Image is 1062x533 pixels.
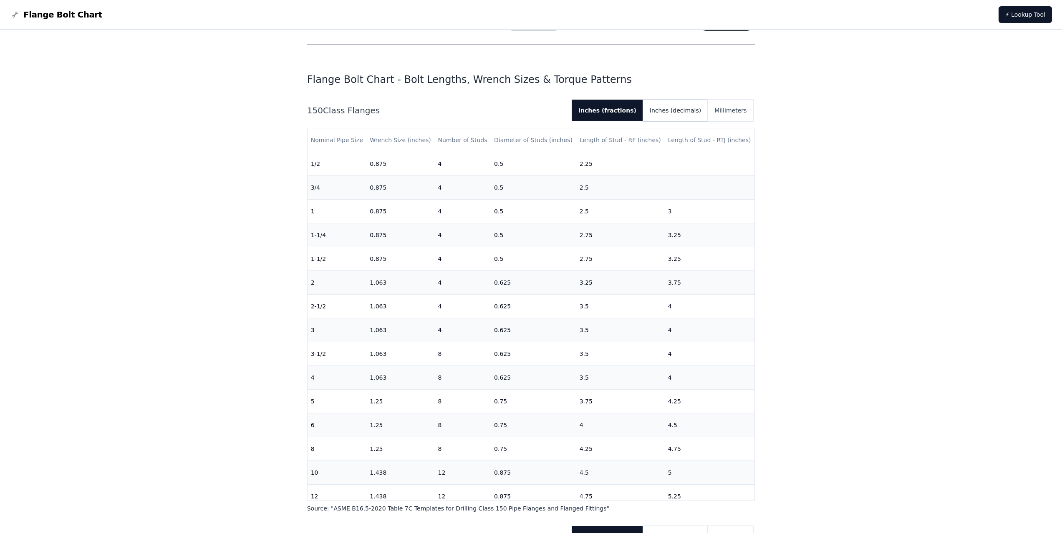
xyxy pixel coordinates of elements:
[434,200,491,223] td: 4
[665,271,755,295] td: 3.75
[366,200,434,223] td: 0.875
[491,271,576,295] td: 0.625
[366,295,434,318] td: 1.063
[366,223,434,247] td: 0.875
[491,247,576,271] td: 0.5
[434,413,491,437] td: 8
[665,295,755,318] td: 4
[665,413,755,437] td: 4.5
[576,176,665,200] td: 2.5
[491,152,576,176] td: 0.5
[366,247,434,271] td: 0.875
[434,485,491,508] td: 12
[665,366,755,390] td: 4
[576,200,665,223] td: 2.5
[308,128,367,152] th: Nominal Pipe Size
[434,295,491,318] td: 4
[665,247,755,271] td: 3.25
[308,271,367,295] td: 2
[434,461,491,485] td: 12
[665,390,755,413] td: 4.25
[10,9,102,20] a: Flange Bolt Chart LogoFlange Bolt Chart
[23,9,102,20] span: Flange Bolt Chart
[665,437,755,461] td: 4.75
[491,128,576,152] th: Diameter of Studs (inches)
[576,366,665,390] td: 3.5
[491,176,576,200] td: 0.5
[576,390,665,413] td: 3.75
[434,366,491,390] td: 8
[434,223,491,247] td: 4
[366,461,434,485] td: 1.438
[308,318,367,342] td: 3
[999,6,1052,23] a: ⚡ Lookup Tool
[708,100,753,121] button: Millimeters
[491,366,576,390] td: 0.625
[308,295,367,318] td: 2-1/2
[576,295,665,318] td: 3.5
[665,342,755,366] td: 4
[576,461,665,485] td: 4.5
[434,152,491,176] td: 4
[576,485,665,508] td: 4.75
[665,128,755,152] th: Length of Stud - RTJ (inches)
[366,152,434,176] td: 0.875
[576,342,665,366] td: 3.5
[307,73,755,86] h1: Flange Bolt Chart - Bolt Lengths, Wrench Sizes & Torque Patterns
[491,200,576,223] td: 0.5
[576,318,665,342] td: 3.5
[434,128,491,152] th: Number of Studs
[576,413,665,437] td: 4
[366,318,434,342] td: 1.063
[366,342,434,366] td: 1.063
[366,366,434,390] td: 1.063
[308,366,367,390] td: 4
[491,413,576,437] td: 0.75
[491,318,576,342] td: 0.625
[307,105,565,116] h2: 150 Class Flanges
[366,271,434,295] td: 1.063
[434,390,491,413] td: 8
[308,223,367,247] td: 1-1/4
[665,485,755,508] td: 5.25
[491,437,576,461] td: 0.75
[491,390,576,413] td: 0.75
[491,461,576,485] td: 0.875
[366,176,434,200] td: 0.875
[491,485,576,508] td: 0.875
[491,342,576,366] td: 0.625
[665,223,755,247] td: 3.25
[491,223,576,247] td: 0.5
[366,485,434,508] td: 1.438
[434,437,491,461] td: 8
[308,437,367,461] td: 8
[366,413,434,437] td: 1.25
[434,318,491,342] td: 4
[643,100,708,121] button: Inches (decimals)
[665,461,755,485] td: 5
[434,176,491,200] td: 4
[308,152,367,176] td: 1/2
[491,295,576,318] td: 0.625
[434,247,491,271] td: 4
[576,152,665,176] td: 2.25
[576,437,665,461] td: 4.25
[366,128,434,152] th: Wrench Size (inches)
[434,271,491,295] td: 4
[308,247,367,271] td: 1-1/2
[308,176,367,200] td: 3/4
[576,128,665,152] th: Length of Stud - RF (inches)
[665,318,755,342] td: 4
[576,247,665,271] td: 2.75
[308,485,367,508] td: 12
[308,342,367,366] td: 3-1/2
[10,10,20,20] img: Flange Bolt Chart Logo
[572,100,643,121] button: Inches (fractions)
[308,200,367,223] td: 1
[665,200,755,223] td: 3
[576,271,665,295] td: 3.25
[308,390,367,413] td: 5
[308,413,367,437] td: 6
[366,437,434,461] td: 1.25
[434,342,491,366] td: 8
